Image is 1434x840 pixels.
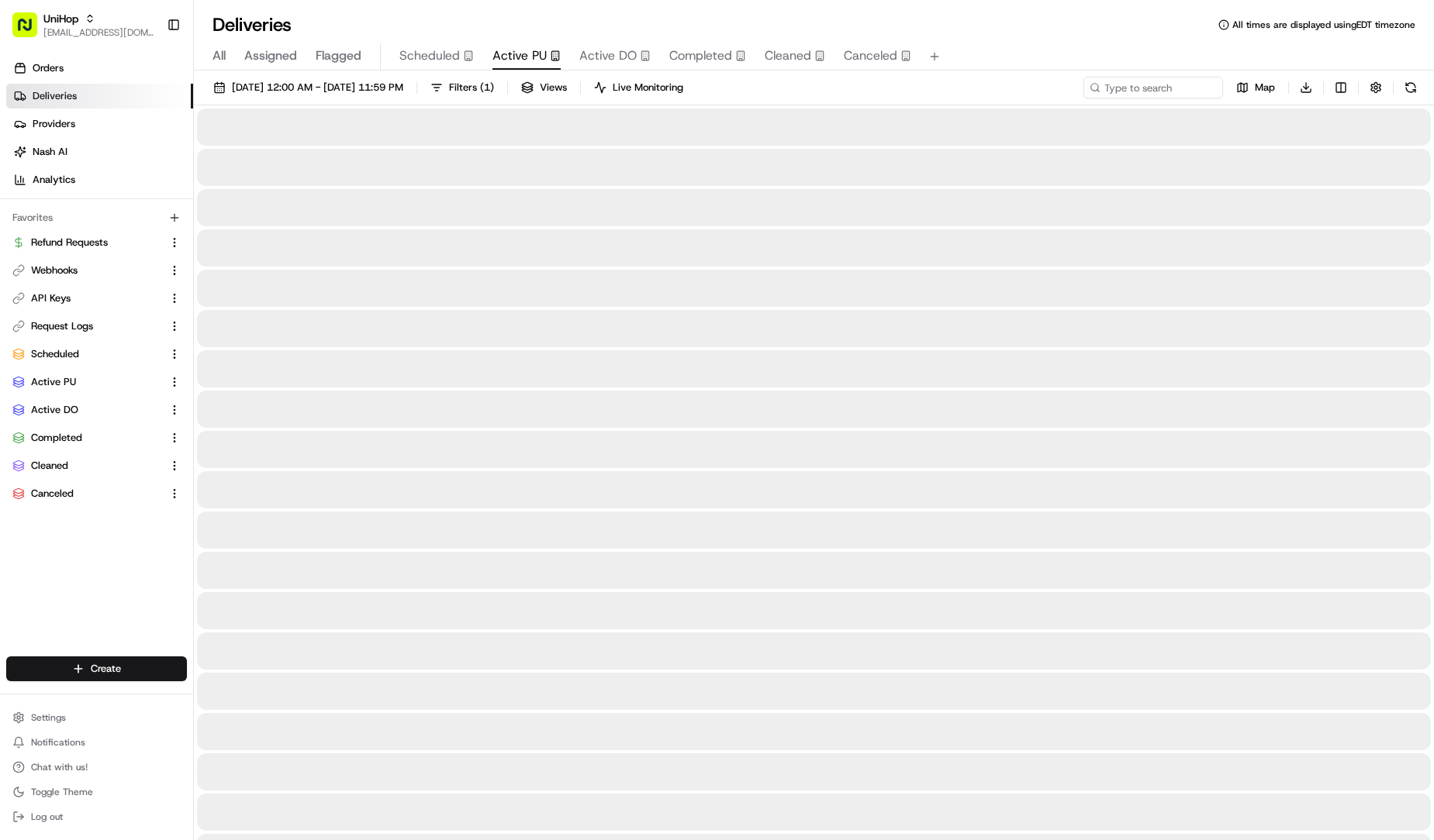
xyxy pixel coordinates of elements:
[1229,77,1282,98] button: Map
[31,736,85,749] span: Notifications
[31,811,63,823] span: Log out
[6,167,193,192] a: Analytics
[31,375,76,389] span: Active PU
[31,291,71,305] span: API Keys
[6,286,187,311] button: API Keys
[6,732,187,753] button: Notifications
[12,431,162,445] a: Completed
[12,347,162,361] a: Scheduled
[6,806,187,828] button: Log out
[6,707,187,728] button: Settings
[31,347,79,361] span: Scheduled
[12,403,162,417] a: Active DO
[12,459,162,473] a: Cleaned
[316,46,361,65] span: Flagged
[12,263,162,277] a: Webhooks
[91,662,121,676] span: Create
[844,46,897,65] span: Canceled
[6,6,161,43] button: UniHop[EMAIL_ADDRESS][DOMAIN_NAME]
[12,375,162,389] a: Active PU
[33,173,75,187] span: Analytics
[669,46,732,65] span: Completed
[12,291,162,305] a: API Keys
[6,258,187,283] button: Webhooks
[1232,19,1415,31] span: All times are displayed using EDT timezone
[6,453,187,478] button: Cleaned
[33,117,75,131] span: Providers
[449,81,494,95] span: Filters
[232,81,403,95] span: [DATE] 12:00 AM - [DATE] 11:59 PM
[6,314,187,339] button: Request Logs
[31,319,93,333] span: Request Logs
[492,46,547,65] span: Active PU
[31,487,74,501] span: Canceled
[33,61,64,75] span: Orders
[33,89,77,103] span: Deliveries
[6,56,193,81] a: Orders
[6,425,187,450] button: Completed
[1400,77,1422,98] button: Refresh
[6,656,187,681] button: Create
[31,761,88,773] span: Chat with us!
[31,786,93,798] span: Toggle Theme
[6,370,187,394] button: Active PU
[514,77,574,98] button: Views
[6,112,193,136] a: Providers
[31,403,78,417] span: Active DO
[6,756,187,778] button: Chat with us!
[244,46,297,65] span: Assigned
[6,781,187,803] button: Toggle Theme
[206,77,410,98] button: [DATE] 12:00 AM - [DATE] 11:59 PM
[6,342,187,367] button: Scheduled
[43,11,78,26] button: UniHop
[6,205,187,230] div: Favorites
[213,46,226,65] span: All
[1255,81,1275,95] span: Map
[587,77,690,98] button: Live Monitoring
[31,263,78,277] span: Webhooks
[6,398,187,422] button: Active DO
[12,319,162,333] a: Request Logs
[33,145,67,159] span: Nash AI
[6,139,193,164] a: Nash AI
[399,46,460,65] span: Scheduled
[579,46,637,65] span: Active DO
[12,236,162,250] a: Refund Requests
[213,12,292,37] h1: Deliveries
[6,84,193,108] a: Deliveries
[31,459,68,473] span: Cleaned
[613,81,683,95] span: Live Monitoring
[31,711,66,724] span: Settings
[1083,77,1223,98] input: Type to search
[6,481,187,506] button: Canceled
[480,81,494,95] span: ( 1 )
[31,431,82,445] span: Completed
[43,26,154,39] button: [EMAIL_ADDRESS][DOMAIN_NAME]
[540,81,567,95] span: Views
[12,487,162,501] a: Canceled
[6,230,187,255] button: Refund Requests
[765,46,811,65] span: Cleaned
[31,236,108,250] span: Refund Requests
[423,77,501,98] button: Filters(1)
